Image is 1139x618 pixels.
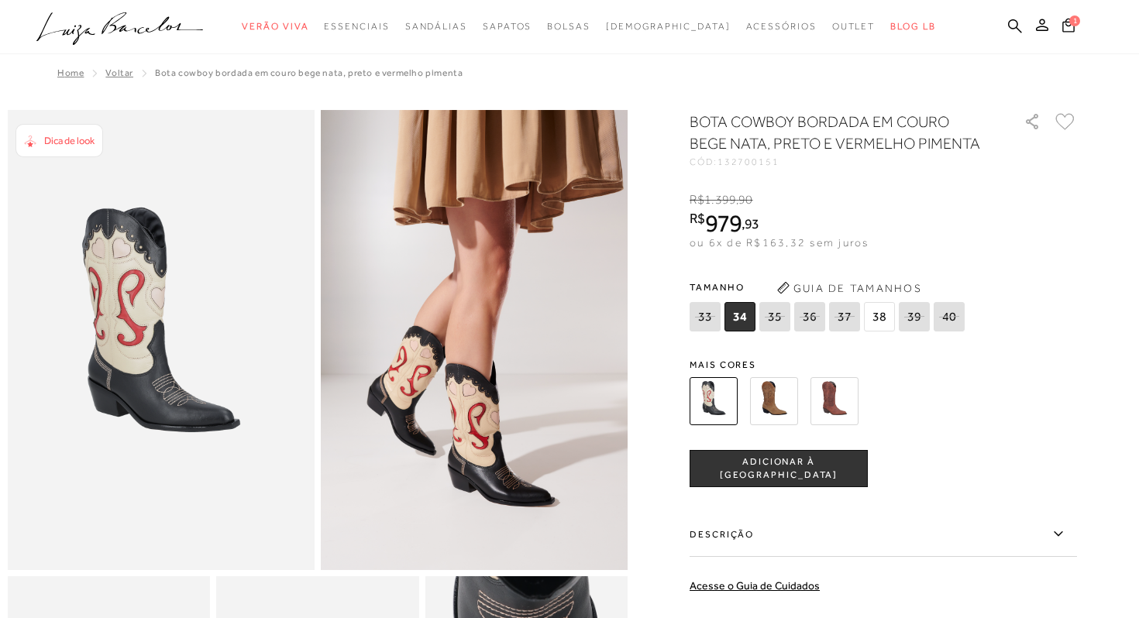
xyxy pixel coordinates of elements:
[1069,15,1080,26] span: 1
[242,21,308,32] span: Verão Viva
[810,377,859,425] img: BOTA COWBOY BORDADA EM COURO ESTONADO MARROM COFFEE
[483,21,532,32] span: Sapatos
[321,110,628,570] img: image
[690,302,721,331] span: 33
[405,21,467,32] span: Sandálias
[890,21,935,32] span: BLOG LB
[759,302,790,331] span: 35
[745,215,759,232] span: 93
[606,21,731,32] span: [DEMOGRAPHIC_DATA]
[690,455,867,482] span: ADICIONAR À [GEOGRAPHIC_DATA]
[1058,17,1079,38] button: 1
[724,302,755,331] span: 34
[405,12,467,41] a: categoryNavScreenReaderText
[690,211,705,225] i: R$
[606,12,731,41] a: noSubCategoriesText
[690,157,1000,167] div: CÓD:
[738,193,752,207] span: 90
[736,193,753,207] i: ,
[57,67,84,78] a: Home
[324,21,389,32] span: Essenciais
[690,276,969,299] span: Tamanho
[547,12,590,41] a: categoryNavScreenReaderText
[547,21,590,32] span: Bolsas
[324,12,389,41] a: categoryNavScreenReaderText
[746,21,817,32] span: Acessórios
[832,21,876,32] span: Outlet
[794,302,825,331] span: 36
[690,236,869,249] span: ou 6x de R$163,32 sem juros
[742,217,759,231] i: ,
[690,193,704,207] i: R$
[690,111,980,154] h1: BOTA COWBOY BORDADA EM COURO BEGE NATA, PRETO E VERMELHO PIMENTA
[934,302,965,331] span: 40
[483,12,532,41] a: categoryNavScreenReaderText
[746,12,817,41] a: categoryNavScreenReaderText
[690,512,1077,557] label: Descrição
[690,377,738,425] img: BOTA COWBOY BORDADA EM COURO BEGE NATA, PRETO E VERMELHO PIMENTA
[864,302,895,331] span: 38
[242,12,308,41] a: categoryNavScreenReaderText
[704,193,736,207] span: 1.399
[44,135,95,146] span: Dica de look
[155,67,463,78] span: BOTA COWBOY BORDADA EM COURO BEGE NATA, PRETO E VERMELHO PIMENTA
[772,276,927,300] button: Guia de Tamanhos
[899,302,930,331] span: 39
[105,67,133,78] a: Voltar
[690,579,820,592] a: Acesse o Guia de Cuidados
[8,110,315,570] img: image
[890,12,935,41] a: BLOG LB
[705,209,742,237] span: 979
[717,156,779,167] span: 132700151
[832,12,876,41] a: categoryNavScreenReaderText
[690,450,868,487] button: ADICIONAR À [GEOGRAPHIC_DATA]
[750,377,798,425] img: BOTA COWBOY BORDADA EM COURO ESTONADO MARROM AMARULA
[829,302,860,331] span: 37
[690,360,1077,369] span: Mais cores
